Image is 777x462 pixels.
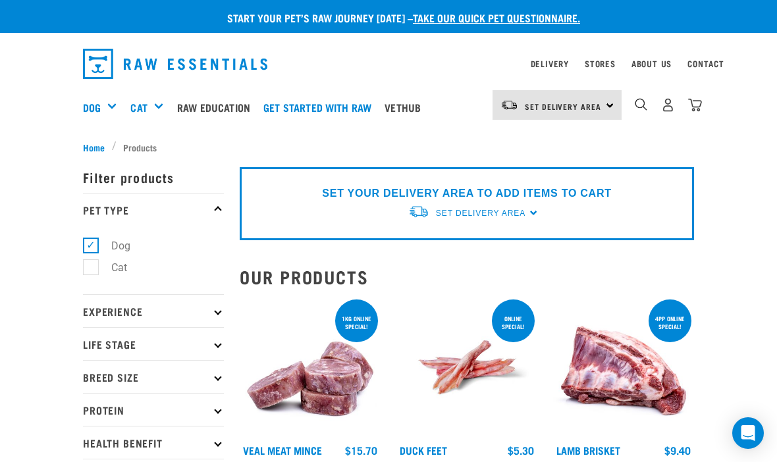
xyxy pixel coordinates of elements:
label: Cat [90,259,132,276]
p: Filter products [83,161,224,193]
a: Raw Education [174,81,260,134]
a: Delivery [531,61,569,66]
a: About Us [631,61,672,66]
div: 1kg online special! [335,309,378,336]
p: Experience [83,294,224,327]
a: Stores [585,61,616,66]
div: 4pp online special! [649,309,691,336]
img: van-moving.png [500,99,518,111]
span: Set Delivery Area [525,104,601,109]
span: Home [83,140,105,154]
a: take our quick pet questionnaire. [413,14,580,20]
nav: dropdown navigation [72,43,705,84]
span: Set Delivery Area [436,209,525,218]
img: van-moving.png [408,205,429,218]
p: Health Benefit [83,426,224,459]
nav: breadcrumbs [83,140,694,154]
a: Cat [130,99,147,115]
a: Dog [83,99,101,115]
a: Lamb Brisket [556,447,620,453]
a: Vethub [381,81,431,134]
div: $15.70 [345,444,377,456]
p: SET YOUR DELIVERY AREA TO ADD ITEMS TO CART [322,186,611,201]
div: ONLINE SPECIAL! [492,309,535,336]
a: Contact [687,61,724,66]
img: Raw Essentials Duck Feet Raw Meaty Bones For Dogs [396,297,537,438]
a: Duck Feet [400,447,447,453]
p: Life Stage [83,327,224,360]
div: $5.30 [508,444,534,456]
p: Pet Type [83,193,224,226]
label: Dog [90,238,136,254]
div: Open Intercom Messenger [732,417,764,449]
img: home-icon@2x.png [688,98,702,112]
img: Raw Essentials Logo [83,49,267,79]
div: $9.40 [664,444,691,456]
img: 1240 Lamb Brisket Pieces 01 [553,297,694,438]
a: Get started with Raw [260,81,381,134]
img: home-icon-1@2x.png [635,98,647,111]
a: Veal Meat Mince [243,447,322,453]
p: Breed Size [83,360,224,393]
img: 1160 Veal Meat Mince Medallions 01 [240,297,381,438]
img: user.png [661,98,675,112]
h2: Our Products [240,267,694,287]
a: Home [83,140,112,154]
p: Protein [83,393,224,426]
